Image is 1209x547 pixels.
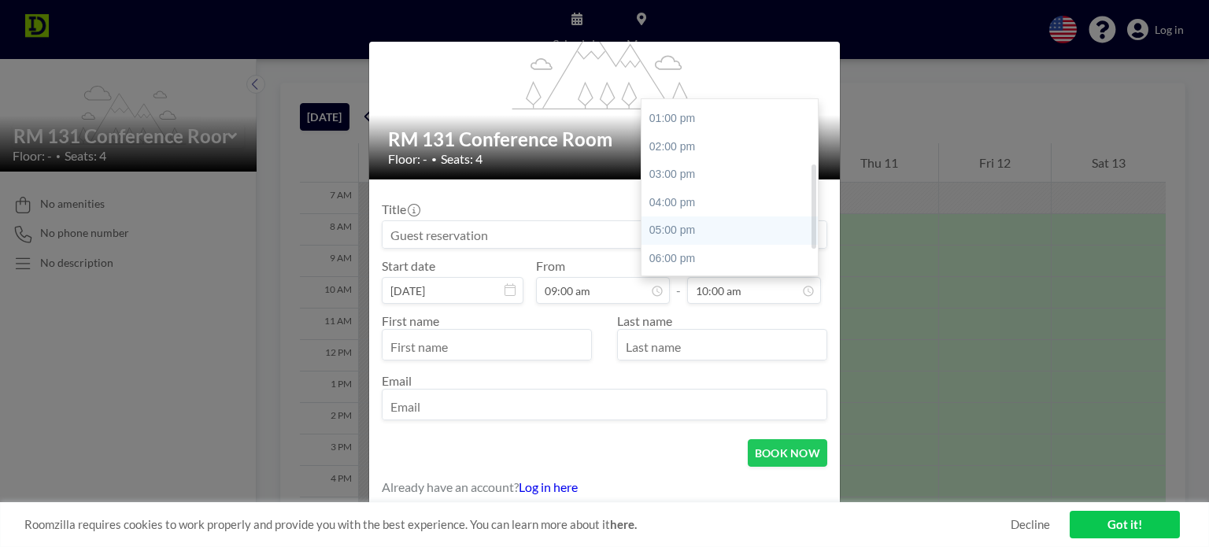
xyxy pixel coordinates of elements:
div: 05:00 pm [641,216,826,245]
span: Roomzilla requires cookies to work properly and provide you with the best experience. You can lea... [24,517,1011,532]
label: Last name [617,313,672,328]
span: Seats: 4 [441,151,482,167]
a: here. [610,517,637,531]
div: 03:00 pm [641,161,826,189]
span: - [676,264,681,298]
h2: RM 131 Conference Room [388,128,823,151]
input: Last name [618,333,826,360]
div: 06:00 pm [641,245,826,273]
span: Floor: - [388,151,427,167]
label: Start date [382,258,435,274]
label: First name [382,313,439,328]
label: Title [382,201,419,217]
div: 04:00 pm [641,189,826,217]
a: Log in here [519,479,578,494]
button: BOOK NOW [748,439,827,467]
label: Email [382,373,412,388]
div: 01:00 pm [641,105,826,133]
input: First name [383,333,591,360]
a: Decline [1011,517,1050,532]
label: From [536,258,565,274]
g: flex-grow: 1.2; [512,14,698,109]
span: • [431,153,437,165]
div: 07:00 pm [641,273,826,301]
input: Guest reservation [383,221,826,248]
span: Already have an account? [382,479,519,495]
input: Email [383,393,826,419]
div: 02:00 pm [641,133,826,161]
a: Got it! [1070,511,1180,538]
